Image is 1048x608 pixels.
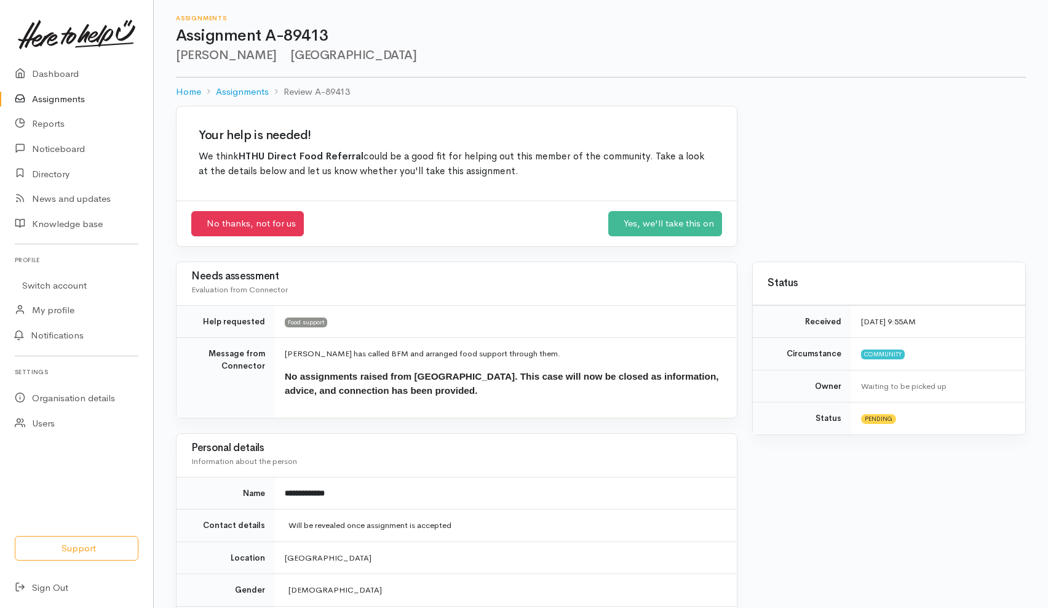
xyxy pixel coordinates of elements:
[275,542,737,574] td: [GEOGRAPHIC_DATA]
[768,278,1010,289] h3: Status
[15,252,138,268] h6: Profile
[861,350,905,359] span: Community
[177,477,275,510] td: Name
[753,305,851,338] td: Received
[177,574,275,607] td: Gender
[608,211,722,236] a: Yes, we'll take this on
[285,371,719,396] span: No assignments raised from [GEOGRAPHIC_DATA]. This case will now be closed as information, advice...
[238,150,363,162] b: HTHU Direct Food Referral
[177,305,275,338] td: Help requested
[753,402,851,434] td: Status
[177,338,275,418] td: Message from Connector
[285,585,382,595] span: [DEMOGRAPHIC_DATA]
[199,150,715,178] p: We think could be a good fit for helping out this member of the community. Take a look at the det...
[191,211,304,236] a: No thanks, not for us
[285,318,327,327] span: Food support
[176,85,201,99] a: Home
[275,510,737,542] td: Will be revealed once assignment is accepted
[191,271,722,282] h3: Needs assessment
[176,78,1026,106] nav: breadcrumb
[15,536,138,561] button: Support
[177,510,275,542] td: Contact details
[285,348,722,360] p: [PERSON_NAME] has called BFM and arranged food support through them.
[216,85,269,99] a: Assignments
[861,316,916,327] time: [DATE] 9:55AM
[753,370,851,402] td: Owner
[753,338,851,370] td: Circumstance
[176,15,1026,22] h6: Assignments
[269,85,350,99] li: Review A-89413
[176,49,1026,62] h2: [PERSON_NAME]
[861,380,1010,393] div: Waiting to be picked up
[15,364,138,380] h6: Settings
[191,456,297,466] span: Information about the person
[177,542,275,574] td: Location
[861,414,896,424] span: Pending
[191,442,722,454] h3: Personal details
[284,47,417,63] span: [GEOGRAPHIC_DATA]
[176,27,1026,45] h1: Assignment A-89413
[199,129,715,142] h2: Your help is needed!
[191,284,288,295] span: Evaluation from Connector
